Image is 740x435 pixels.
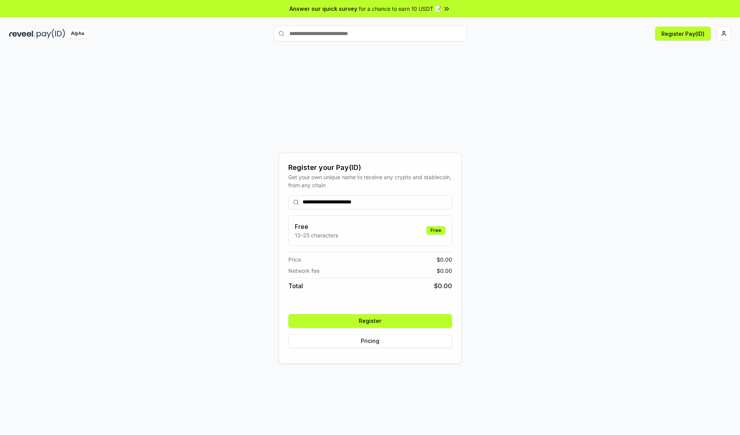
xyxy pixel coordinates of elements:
[437,255,452,264] span: $ 0.00
[295,222,338,231] h3: Free
[288,334,452,348] button: Pricing
[288,267,320,275] span: Network fee
[288,314,452,328] button: Register
[288,162,452,173] div: Register your Pay(ID)
[295,231,338,239] p: 13-25 characters
[9,29,35,39] img: reveel_dark
[67,29,88,39] div: Alpha
[434,281,452,291] span: $ 0.00
[426,226,446,235] div: Free
[437,267,452,275] span: $ 0.00
[289,5,357,13] span: Answer our quick survey
[288,281,303,291] span: Total
[288,255,301,264] span: Price
[359,5,441,13] span: for a chance to earn 10 USDT 📝
[655,27,711,40] button: Register Pay(ID)
[288,173,452,189] div: Get your own unique name to receive any crypto and stablecoin, from any chain
[37,29,65,39] img: pay_id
